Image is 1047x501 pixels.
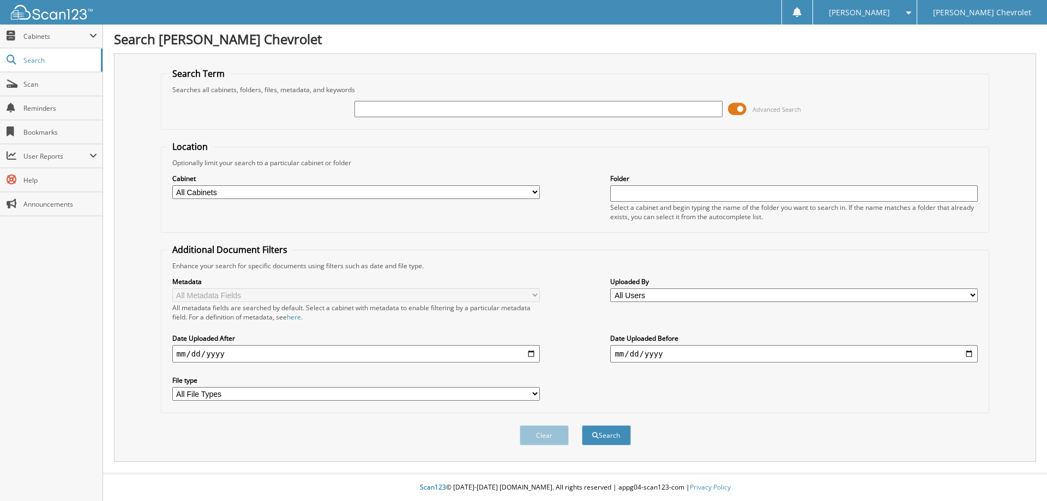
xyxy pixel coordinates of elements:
[172,277,540,286] label: Metadata
[172,376,540,385] label: File type
[167,68,230,80] legend: Search Term
[420,482,446,492] span: Scan123
[23,104,97,113] span: Reminders
[167,158,984,167] div: Optionally limit your search to a particular cabinet or folder
[933,9,1031,16] span: [PERSON_NAME] Chevrolet
[103,474,1047,501] div: © [DATE]-[DATE] [DOMAIN_NAME]. All rights reserved | appg04-scan123-com |
[610,203,978,221] div: Select a cabinet and begin typing the name of the folder you want to search in. If the name match...
[23,56,95,65] span: Search
[167,141,213,153] legend: Location
[167,85,984,94] div: Searches all cabinets, folders, files, metadata, and keywords
[114,30,1036,48] h1: Search [PERSON_NAME] Chevrolet
[172,303,540,322] div: All metadata fields are searched by default. Select a cabinet with metadata to enable filtering b...
[23,152,89,161] span: User Reports
[829,9,890,16] span: [PERSON_NAME]
[753,105,801,113] span: Advanced Search
[610,277,978,286] label: Uploaded By
[610,174,978,183] label: Folder
[23,80,97,89] span: Scan
[172,345,540,363] input: start
[167,244,293,256] legend: Additional Document Filters
[172,334,540,343] label: Date Uploaded After
[610,345,978,363] input: end
[23,32,89,41] span: Cabinets
[287,312,301,322] a: here
[11,5,93,20] img: scan123-logo-white.svg
[582,425,631,445] button: Search
[520,425,569,445] button: Clear
[23,128,97,137] span: Bookmarks
[23,200,97,209] span: Announcements
[690,482,731,492] a: Privacy Policy
[610,334,978,343] label: Date Uploaded Before
[167,261,984,270] div: Enhance your search for specific documents using filters such as date and file type.
[23,176,97,185] span: Help
[172,174,540,183] label: Cabinet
